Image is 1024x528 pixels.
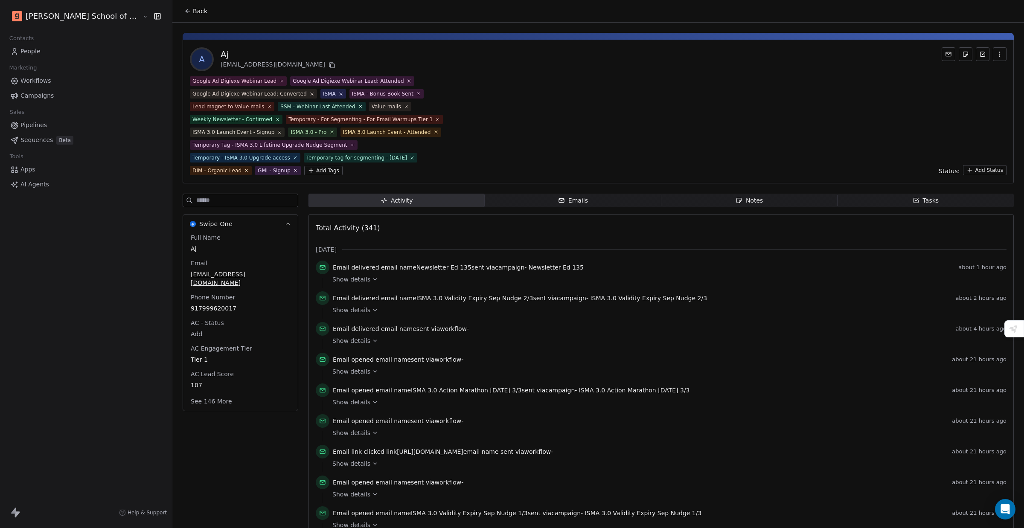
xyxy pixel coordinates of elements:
[333,263,584,272] span: email name sent via campaign -
[293,77,404,85] div: Google Ad Digiexe Webinar Lead: Attended
[590,295,707,302] span: ISMA 3.0 Validity Expiry Sep Nudge 2/3
[258,167,291,174] div: GMI - Signup
[333,355,463,364] span: email name sent via workflow -
[280,103,355,110] div: SSM - Webinar Last Attended
[332,367,1001,376] a: Show details
[6,150,27,163] span: Tools
[191,270,290,287] span: [EMAIL_ADDRESS][DOMAIN_NAME]
[192,128,274,136] div: ISMA 3.0 Launch Event - Signup
[288,116,433,123] div: Temporary - For Segmenting - For Email Warmups Tier 1
[963,165,1007,175] button: Add Status
[333,418,374,424] span: Email opened
[20,136,53,145] span: Sequences
[343,128,431,136] div: ISMA 3.0 Launch Event - Attended
[333,509,701,517] span: email name sent via campaign -
[183,215,298,233] button: Swipe OneSwipe One
[20,165,35,174] span: Apps
[416,295,533,302] span: ISMA 3.0 Validity Expiry Sep Nudge 2/3
[333,479,374,486] span: Email opened
[191,355,290,364] span: Tier 1
[7,118,165,132] a: Pipelines
[7,162,165,177] a: Apps
[952,510,1007,516] span: about 21 hours ago
[333,386,689,395] span: email name sent via campaign -
[332,459,1001,468] a: Show details
[952,448,1007,455] span: about 21 hours ago
[333,264,379,271] span: Email delivered
[558,196,588,205] div: Emails
[332,367,370,376] span: Show details
[128,509,167,516] span: Help & Support
[333,295,379,302] span: Email delivered
[183,233,298,411] div: Swipe OneSwipe One
[221,60,337,70] div: [EMAIL_ADDRESS][DOMAIN_NAME]
[192,49,212,70] span: A
[332,306,1001,314] a: Show details
[397,448,463,455] span: [URL][DOMAIN_NAME]
[190,221,196,227] img: Swipe One
[192,154,290,162] div: Temporary - ISMA 3.0 Upgrade access
[333,325,469,333] span: email name sent via workflow -
[189,344,254,353] span: AC Engagement Tier
[956,295,1007,302] span: about 2 hours ago
[119,509,167,516] a: Help & Support
[952,418,1007,424] span: about 21 hours ago
[579,387,690,394] span: ISMA 3.0 Action Marathon [DATE] 3/3
[20,47,41,56] span: People
[736,196,763,205] div: Notes
[20,91,54,100] span: Campaigns
[995,499,1015,519] div: Open Intercom Messenger
[333,387,374,394] span: Email opened
[952,387,1007,394] span: about 21 hours ago
[952,356,1007,363] span: about 21 hours ago
[26,11,140,22] span: [PERSON_NAME] School of Finance LLP
[304,166,343,175] button: Add Tags
[189,370,236,378] span: AC Lead Score
[7,177,165,191] a: AI Agents
[7,74,165,88] a: Workflows
[192,141,347,149] div: Temporary Tag - ISMA 3.0 Lifetime Upgrade Nudge Segment
[332,398,1001,406] a: Show details
[352,90,413,98] div: ISMA - Bonus Book Sent
[189,293,237,302] span: Phone Number
[316,245,337,254] span: [DATE]
[6,106,28,119] span: Sales
[333,294,707,302] span: email name sent via campaign -
[56,136,73,145] span: Beta
[7,89,165,103] a: Campaigns
[333,417,463,425] span: email name sent via workflow -
[372,103,401,110] div: Value mails
[411,510,528,516] span: ISMA 3.0 Validity Expiry Sep Nudge 1/3
[958,264,1007,271] span: about 1 hour ago
[191,304,290,313] span: 917999620017
[416,264,471,271] span: Newsletter Ed 135
[10,9,137,23] button: [PERSON_NAME] School of Finance LLP
[332,490,370,499] span: Show details
[192,116,272,123] div: Weekly Newsletter - Confirmed
[332,337,370,345] span: Show details
[529,264,584,271] span: Newsletter Ed 135
[192,103,264,110] div: Lead magnet to Value mails
[332,459,370,468] span: Show details
[306,154,407,162] div: Temporary tag for segmenting - [DATE]
[913,196,939,205] div: Tasks
[191,381,290,389] span: 107
[192,167,241,174] div: DIM - Organic Lead
[192,90,307,98] div: Google Ad Digiexe Webinar Lead: Converted
[332,429,370,437] span: Show details
[7,133,165,147] a: SequencesBeta
[333,447,553,456] span: link email name sent via workflow -
[332,275,1001,284] a: Show details
[332,337,1001,345] a: Show details
[189,319,226,327] span: AC - Status
[12,11,22,21] img: Goela%20School%20Logos%20(4).png
[333,510,374,516] span: Email opened
[333,325,379,332] span: Email delivered
[585,510,702,516] span: ISMA 3.0 Validity Expiry Sep Nudge 1/3
[186,394,237,409] button: See 146 More
[332,306,370,314] span: Show details
[291,128,326,136] div: ISMA 3.0 - Pro
[6,61,41,74] span: Marketing
[332,398,370,406] span: Show details
[189,233,222,242] span: Full Name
